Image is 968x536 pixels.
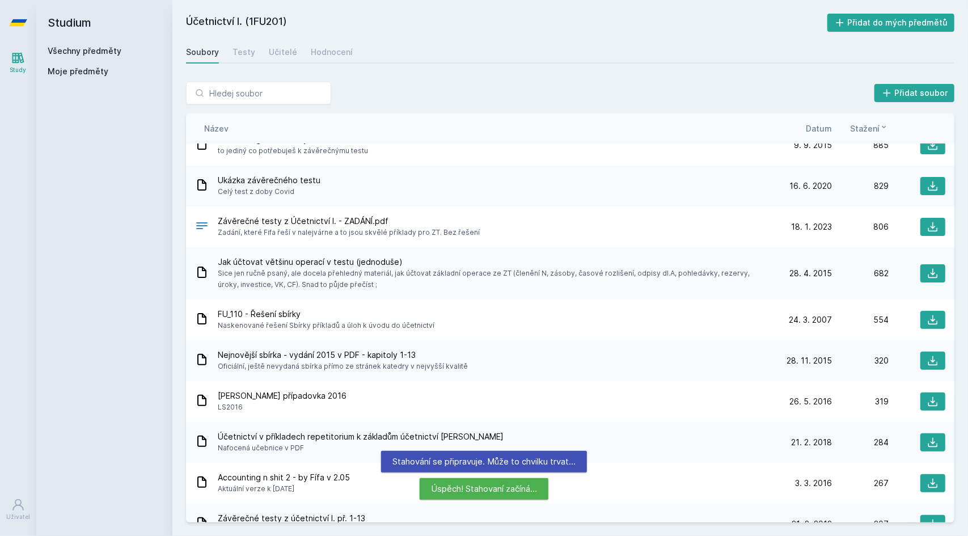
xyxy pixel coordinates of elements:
[381,451,587,472] div: Stahování se připravuje. Může to chvilku trvat…
[791,221,832,233] span: 18. 1. 2023
[850,123,889,134] button: Stažení
[48,66,108,77] span: Moje předměty
[794,140,832,151] span: 9. 9. 2015
[311,47,353,58] div: Hodnocení
[789,396,832,407] span: 26. 5. 2016
[10,66,27,74] div: Study
[218,175,320,186] span: Ukázka závěrečného testu
[832,396,889,407] div: 319
[186,14,827,32] h2: Účetnictví I. (1FU201)
[186,41,219,64] a: Soubory
[2,492,34,527] a: Uživatel
[791,437,832,448] span: 21. 2. 2018
[806,123,832,134] button: Datum
[850,123,880,134] span: Stažení
[792,518,832,530] span: 21. 2. 2012
[832,314,889,326] div: 554
[218,349,468,361] span: Nejnovější sbírka - vydání 2015 v PDF - kapitoly 1-13
[420,478,548,500] div: Úspěch! Stahovaní začíná…
[787,355,832,366] span: 28. 11. 2015
[269,41,297,64] a: Učitelé
[186,82,331,104] input: Hledej soubor
[233,41,255,64] a: Testy
[48,46,121,56] a: Všechny předměty
[218,227,480,238] span: Zadání, které Fifa řeší v nalejvárne a to jsou skvělé příklady pro ZT. Bez řešení
[218,483,350,495] span: Aktuální verze k [DATE]
[218,472,350,483] span: Accounting n shit 2 - by Fífa v 2.05
[832,221,889,233] div: 806
[204,123,229,134] button: Název
[795,478,832,489] span: 3. 3. 2016
[218,361,468,372] span: Oficiální, ještě nevydaná sbírka přímo ze stránek katedry v nejvyšší kvalitě
[218,320,434,331] span: Naskenované řešení Sbírky příkladů a úloh k úvodu do účetnictví
[2,45,34,80] a: Study
[269,47,297,58] div: Učitelé
[218,513,365,524] span: Závěrečné testy z účetnictví I. př. 1-13
[218,216,480,227] span: Závěrečné testy z Účetnictví I. - ZADÁNÍ.pdf
[789,180,832,192] span: 16. 6. 2020
[6,513,30,521] div: Uživatel
[789,268,832,279] span: 28. 4. 2015
[218,402,346,413] span: LS2016
[195,219,209,235] div: PDF
[832,140,889,151] div: 885
[832,180,889,192] div: 829
[874,84,955,102] button: Přidat soubor
[233,47,255,58] div: Testy
[218,431,504,442] span: Účetnictví v příkladech repetitorium k základům účetnictví [PERSON_NAME]
[218,309,434,320] span: FU_110 - Řešení sbírky
[218,390,346,402] span: [PERSON_NAME] případovka 2016
[789,314,832,326] span: 24. 3. 2007
[311,41,353,64] a: Hodnocení
[832,518,889,530] div: 207
[832,478,889,489] div: 267
[218,442,504,454] span: Nafocená učebnice v PDF
[832,268,889,279] div: 682
[218,268,771,290] span: Sice jen ručně psaný, ale docela přehledný materiál, jak účtovat základní operace ze ZT (členění ...
[832,437,889,448] div: 284
[832,355,889,366] div: 320
[827,14,955,32] button: Přidat do mých předmětů
[186,47,219,58] div: Soubory
[218,256,771,268] span: Jak účtovat většinu operací v testu (jednoduše)
[218,145,373,157] span: to jediný co potřebuješ k závěrečnýmu testu
[218,186,320,197] span: Celý test z doby Covid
